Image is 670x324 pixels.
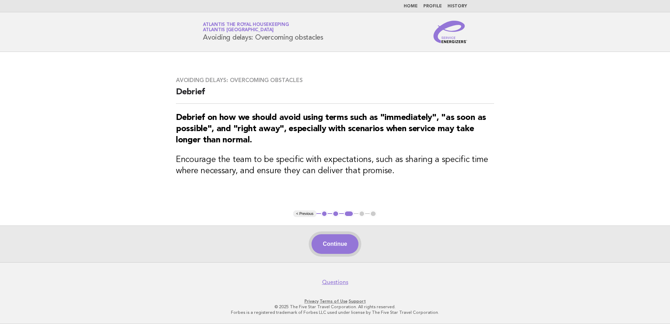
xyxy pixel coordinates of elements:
[293,210,316,217] button: < Previous
[320,299,348,304] a: Terms of Use
[344,210,354,217] button: 3
[322,279,348,286] a: Questions
[404,4,418,8] a: Home
[433,21,467,43] img: Service Energizers
[203,23,323,41] h1: Avoiding delays: Overcoming obstacles
[321,210,328,217] button: 1
[176,114,486,144] strong: Debrief on how we should avoid using terms such as "immediately", "as soon as possible", and "rig...
[176,77,494,84] h3: Avoiding delays: Overcoming obstacles
[121,304,549,310] p: © 2025 The Five Star Travel Corporation. All rights reserved.
[176,154,494,177] h3: Encourage the team to be specific with expectations, such as sharing a specific time where necess...
[447,4,467,8] a: History
[312,234,358,254] button: Continue
[349,299,366,304] a: Support
[121,310,549,315] p: Forbes is a registered trademark of Forbes LLC used under license by The Five Star Travel Corpora...
[203,28,274,33] span: Atlantis [GEOGRAPHIC_DATA]
[332,210,339,217] button: 2
[423,4,442,8] a: Profile
[121,298,549,304] p: · ·
[305,299,319,304] a: Privacy
[203,22,289,32] a: Atlantis the Royal HousekeepingAtlantis [GEOGRAPHIC_DATA]
[176,87,494,104] h2: Debrief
